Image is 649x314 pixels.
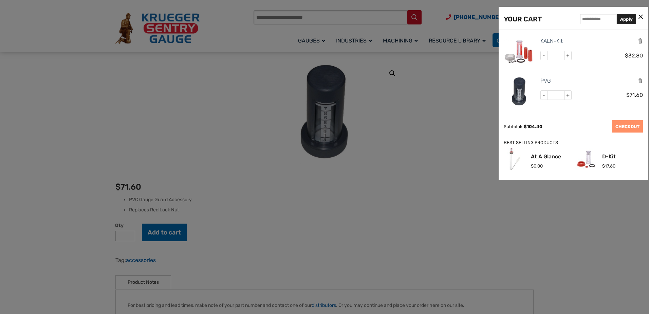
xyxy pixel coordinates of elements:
span: 0.00 [531,163,543,169]
span: $ [531,163,534,169]
a: PVG [540,76,551,85]
span: $ [524,124,527,129]
span: + [564,91,571,100]
a: At A Glance [531,154,561,159]
img: At A Glance [504,148,526,170]
a: D-Kit [602,154,616,159]
img: KALN-Kit [504,37,534,67]
div: YOUR CART [504,14,542,24]
span: + [564,51,571,60]
span: 32.80 [625,52,643,59]
span: - [541,51,548,60]
span: 71.60 [626,92,643,98]
div: Subtotal: [504,124,522,129]
span: - [541,91,548,100]
a: KALN-Kit [540,37,563,46]
img: PVG [504,76,534,107]
a: CHECKOUT [612,120,643,133]
img: D-Kit [575,148,597,170]
a: Remove this item [638,77,643,84]
div: BEST SELLING PRODUCTS [504,139,643,146]
span: 17.60 [602,163,615,169]
span: 104.40 [524,124,542,129]
button: Apply [617,14,636,24]
span: $ [602,163,605,169]
a: Remove this item [638,38,643,44]
span: $ [626,92,630,98]
span: $ [625,52,628,59]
